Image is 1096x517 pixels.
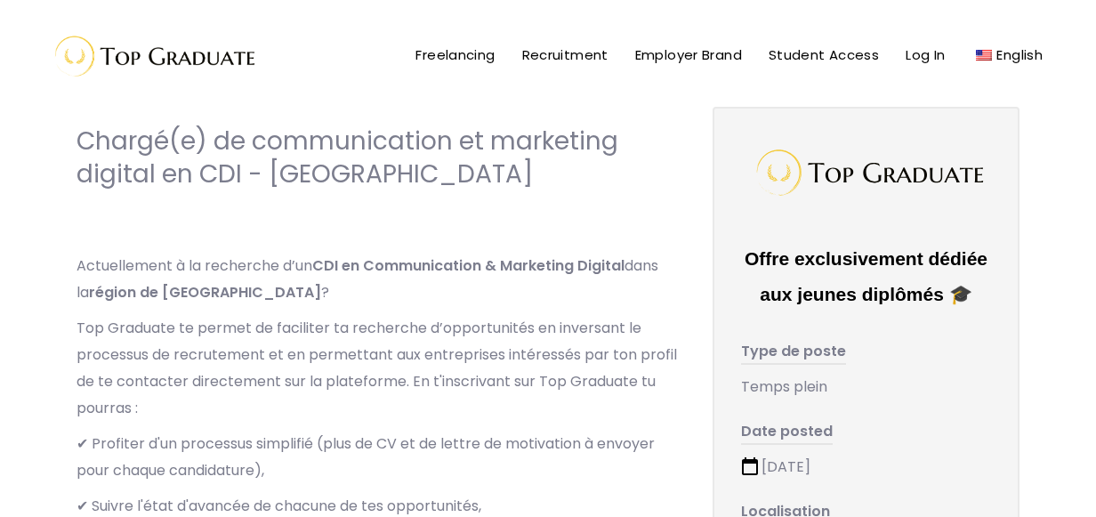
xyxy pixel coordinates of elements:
[741,454,991,481] div: [DATE]
[415,45,495,64] span: Freelancing
[77,431,677,484] p: ✔ Profiter d'un processus simplifié (plus de CV et de lettre de motivation à envoyer pour chaque ...
[77,125,677,190] div: Chargé(e) de communication et marketing digital en CDI - [GEOGRAPHIC_DATA]
[746,140,987,206] img: Top Graduate
[741,341,846,365] span: Type de poste
[906,45,945,64] span: Log In
[741,374,991,400] div: Temps plein
[976,50,992,61] img: English
[996,45,1043,64] span: English
[77,315,677,422] p: Top Graduate te permet de faciliter ta recherche d’opportunités en inversant le processus de recr...
[769,45,879,64] span: Student Access
[745,248,987,303] strong: Offre exclusivement dédiée aux jeunes diplômés 🎓
[635,45,742,64] span: Employer Brand
[312,255,625,276] strong: CDI en Communication & Marketing Digital
[522,45,608,64] span: Recruitment
[77,253,677,306] p: Actuellement à la recherche d’un dans la ?
[741,421,833,445] span: Date posted
[40,27,262,85] img: Top Graduate
[89,282,321,303] strong: région de [GEOGRAPHIC_DATA]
